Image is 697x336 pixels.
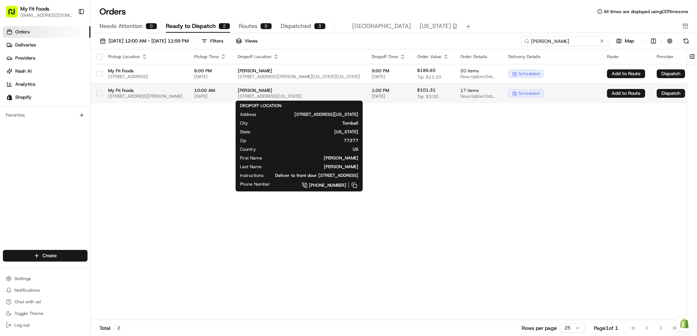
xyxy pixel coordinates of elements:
[15,55,35,61] span: Providers
[268,146,358,152] span: US
[460,74,497,80] span: Description: Order #860415, Customer: [PERSON_NAME], Customer's 10 Order, [US_STATE], Day: [DATE]...
[372,54,405,60] div: Dropoff Time
[3,285,87,295] button: Notifications
[352,22,411,31] span: [GEOGRAPHIC_DATA]
[657,89,685,98] button: Dispatch
[123,72,132,80] button: Start new chat
[625,38,634,44] span: Map
[15,81,35,88] span: Analytics
[58,102,119,116] a: 💻API Documentation
[15,276,31,282] span: Settings
[3,26,90,38] a: Orders
[245,38,257,44] span: Views
[25,69,119,77] div: Start new chat
[508,54,595,60] div: Delivery Details
[198,36,227,46] button: Filters
[61,106,67,112] div: 💻
[522,324,557,332] p: Rows per page
[109,38,189,44] span: [DATE] 12:00 AM - [DATE] 11:59 PM
[275,173,358,178] span: Deliver to front door [STREET_ADDRESS]
[240,155,262,161] span: First Name
[97,36,192,46] button: [DATE] 12:00 AM - [DATE] 11:59 PM
[7,106,13,112] div: 📗
[3,52,90,64] a: Providers
[3,250,87,262] button: Create
[4,102,58,116] a: 📗Knowledge Base
[240,112,256,117] span: Address
[15,29,30,35] span: Orders
[20,5,49,12] button: My Fit Foods
[282,181,358,189] a: [PHONE_NUMBER]
[521,36,608,46] input: Type to search
[108,88,183,93] span: My Fit Foods
[113,324,124,332] div: 2
[3,297,87,307] button: Chat with us!
[240,138,246,143] span: Zip
[657,69,685,78] button: Dispatch
[239,22,257,31] span: Routes
[210,38,223,44] div: Filters
[268,112,358,117] span: [STREET_ADDRESS][US_STATE]
[3,78,90,90] a: Analytics
[238,93,360,99] span: [STREET_ADDRESS][US_STATE]
[607,69,645,78] button: Add to Route
[3,92,90,103] a: Shopify
[309,182,346,188] span: [PHONE_NUMBER]
[240,103,281,109] span: DROPOFF LOCATION
[460,54,497,60] div: Order Details
[19,47,120,54] input: Clear
[372,74,405,80] span: [DATE]
[3,308,87,319] button: Toggle Theme
[99,22,143,31] span: Needs Attention
[7,69,20,82] img: 1736555255976-a54dd68f-1ca7-489b-9aae-adbdc363a1c4
[594,324,618,332] div: Page 1 of 1
[15,105,56,113] span: Knowledge Base
[240,164,262,170] span: Last Name
[681,36,691,46] button: Refresh
[417,87,436,93] span: $101.31
[417,54,449,60] div: Order Value
[20,12,72,18] span: [EMAIL_ADDRESS][DOMAIN_NAME]
[194,88,226,93] span: 10:00 AM
[260,23,272,29] div: 0
[372,68,405,74] span: 9:00 PM
[607,89,645,98] button: Add to Route
[417,74,441,80] span: Tip: $11.20
[238,74,360,80] span: [STREET_ADDRESS][PERSON_NAME][US_STATE][US_STATE]
[51,123,88,129] a: Powered byPylon
[273,164,358,170] span: [PERSON_NAME]
[166,22,216,31] span: Ready to Dispatch
[108,74,183,80] span: [STREET_ADDRESS]
[258,138,358,143] span: 77377
[25,77,92,82] div: We're available if you need us!
[3,274,87,284] button: Settings
[260,120,358,126] span: Tomball
[281,22,311,31] span: Dispatched
[219,23,230,29] div: 2
[7,94,12,100] img: Shopify logo
[15,322,29,328] span: Log out
[7,29,132,41] p: Welcome 👋
[240,173,264,178] span: Instructions
[518,90,539,96] span: scheduled
[108,54,183,60] div: Pickup Location
[233,36,261,46] button: Views
[194,93,226,99] span: [DATE]
[240,120,248,126] span: City
[7,7,22,22] img: Nash
[15,311,44,316] span: Toggle Theme
[417,68,436,73] span: $186.65
[3,65,90,77] a: Nash AI
[99,324,124,332] div: Total
[15,42,36,48] span: Deliveries
[3,3,75,20] button: My Fit Foods[EMAIL_ADDRESS][DOMAIN_NAME]
[314,23,326,29] div: 3
[240,146,256,152] span: Country
[194,54,226,60] div: Pickup Time
[240,181,270,187] span: Phone Number
[238,54,360,60] div: Dropoff Location
[69,105,117,113] span: API Documentation
[240,129,250,135] span: State
[108,68,183,74] span: My Fit Foods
